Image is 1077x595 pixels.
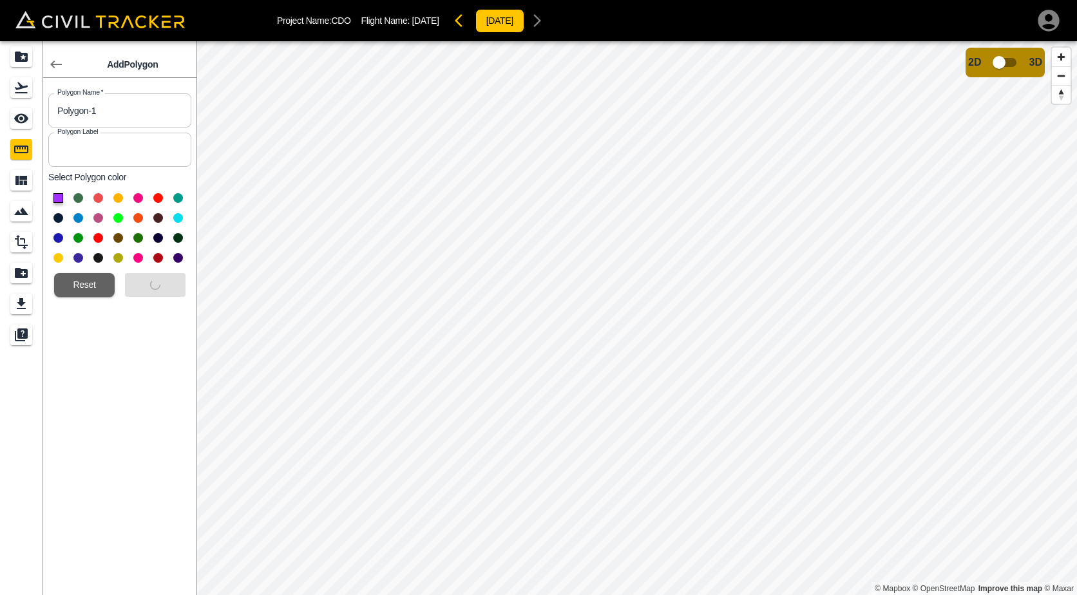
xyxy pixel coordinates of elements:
button: Reset bearing to north [1052,85,1071,104]
span: 3D [1029,57,1042,68]
button: [DATE] [475,9,524,33]
button: Zoom out [1052,66,1071,85]
span: 2D [968,57,981,68]
img: Civil Tracker [15,11,185,28]
p: Flight Name: [361,15,439,26]
a: Map feedback [978,584,1042,593]
a: OpenStreetMap [913,584,975,593]
button: Zoom in [1052,48,1071,66]
p: Project Name: CDO [277,15,351,26]
a: Mapbox [875,584,910,593]
canvas: Map [196,41,1077,595]
span: [DATE] [412,15,439,26]
a: Maxar [1044,584,1074,593]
